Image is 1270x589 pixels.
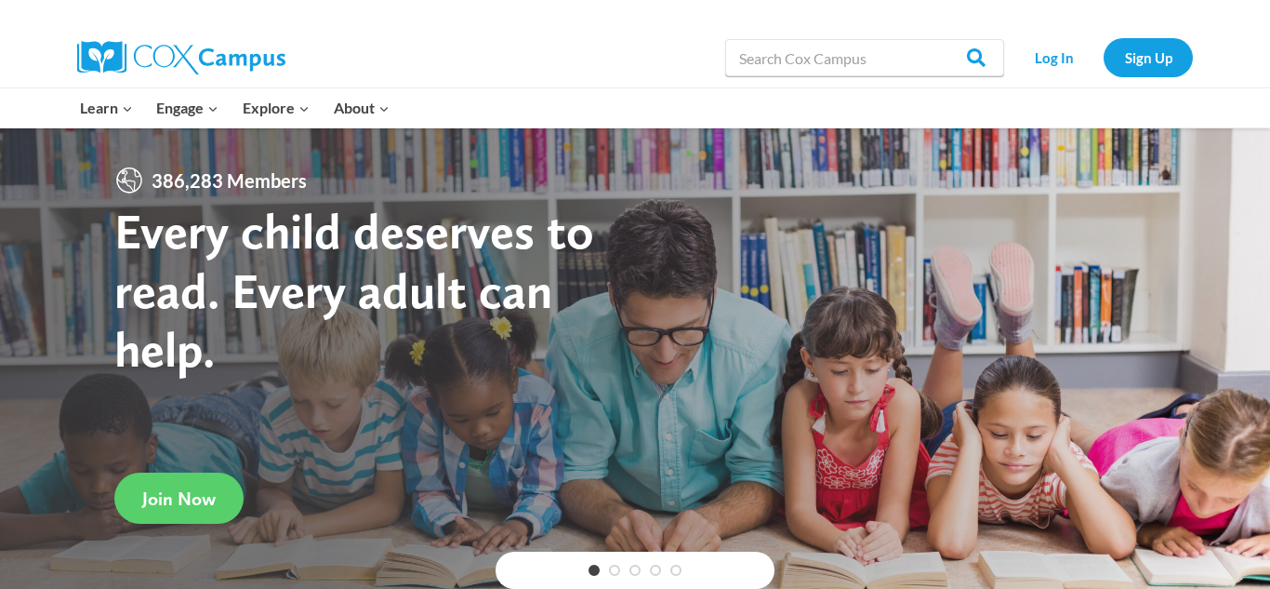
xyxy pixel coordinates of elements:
[1013,38,1094,76] a: Log In
[589,565,600,576] a: 1
[650,565,661,576] a: 4
[77,41,285,74] img: Cox Campus
[156,96,218,120] span: Engage
[1104,38,1193,76] a: Sign Up
[725,39,1004,76] input: Search Cox Campus
[1013,38,1193,76] nav: Secondary Navigation
[243,96,310,120] span: Explore
[80,96,133,120] span: Learn
[114,201,594,379] strong: Every child deserves to read. Every adult can help.
[68,88,401,127] nav: Primary Navigation
[144,166,314,195] span: 386,283 Members
[629,565,641,576] a: 3
[142,488,216,510] span: Join Now
[609,565,620,576] a: 2
[670,565,681,576] a: 5
[114,473,244,524] a: Join Now
[334,96,390,120] span: About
